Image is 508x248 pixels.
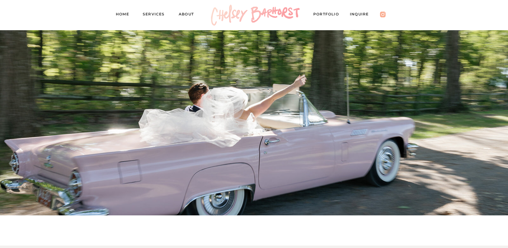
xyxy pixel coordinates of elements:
[350,11,375,19] a: Inquire
[179,11,200,19] a: About
[116,11,134,19] a: Home
[313,11,345,19] a: PORTFOLIO
[143,11,170,19] a: Services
